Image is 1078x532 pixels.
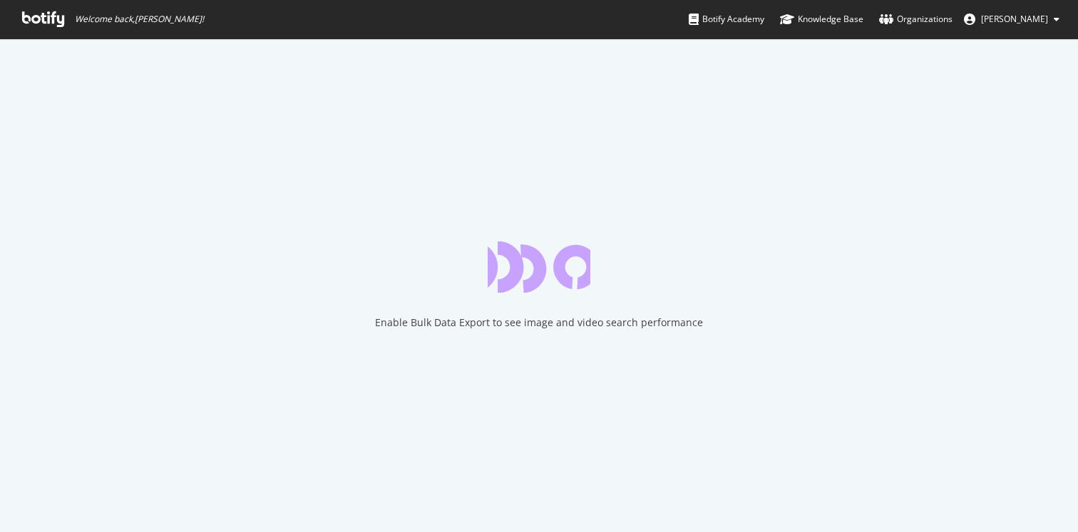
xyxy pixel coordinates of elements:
[375,315,703,330] div: Enable Bulk Data Export to see image and video search performance
[981,13,1048,25] span: Georgie Phillips
[75,14,204,25] span: Welcome back, [PERSON_NAME] !
[488,241,590,293] div: animation
[689,12,764,26] div: Botify Academy
[879,12,953,26] div: Organizations
[953,8,1071,31] button: [PERSON_NAME]
[780,12,863,26] div: Knowledge Base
